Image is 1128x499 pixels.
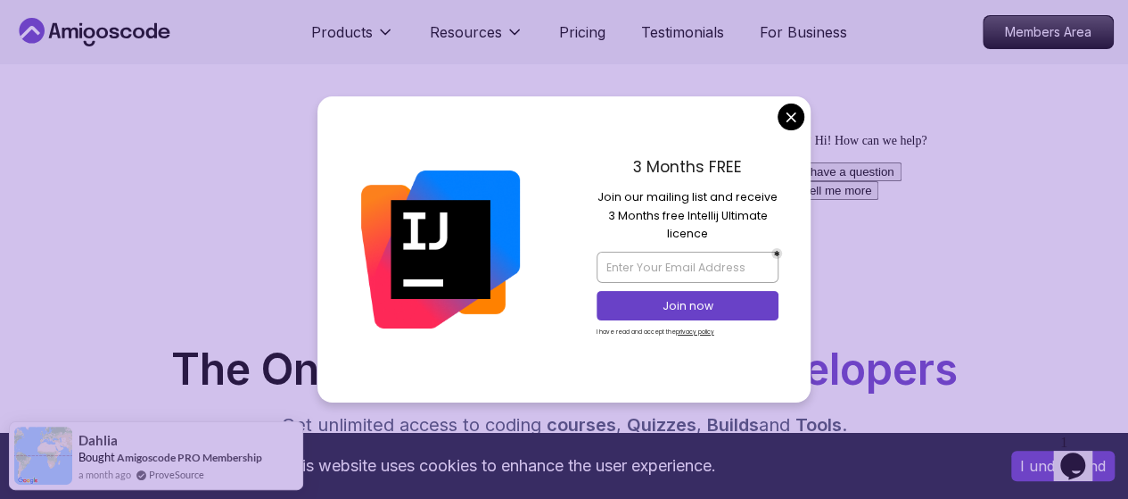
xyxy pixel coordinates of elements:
button: I have a question [7,37,112,55]
button: Resources [430,21,523,57]
span: Quizzes [627,414,696,436]
button: Tell me more [7,55,89,74]
span: courses [547,414,616,436]
button: Products [311,21,394,57]
div: 👋 Hi! How can we help?I have a questionTell me more [7,7,328,74]
p: Products [311,21,373,43]
iframe: chat widget [789,126,1110,419]
iframe: chat widget [1053,428,1110,481]
span: Bought [78,450,115,464]
a: Pricing [559,21,605,43]
p: Members Area [984,16,1113,48]
span: 👋 Hi! How can we help? [7,8,137,21]
span: Dahlia [78,433,118,448]
span: Tools [795,414,842,436]
a: Amigoscode PRO Membership [117,451,262,464]
a: Members Area [983,15,1114,49]
a: Testimonials [641,21,724,43]
p: Get unlimited access to coding , , and . Start your journey or level up your career with Amigosco... [265,412,864,462]
a: ProveSource [149,469,204,480]
div: This website uses cookies to enhance the user experience. [13,446,984,486]
img: provesource social proof notification image [14,427,72,485]
button: Accept cookies [1011,451,1115,481]
span: a month ago [78,467,131,482]
span: Builds [707,414,759,436]
a: For Business [760,21,847,43]
p: Resources [430,21,502,43]
h1: The One-Stop Platform for [14,348,1114,391]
